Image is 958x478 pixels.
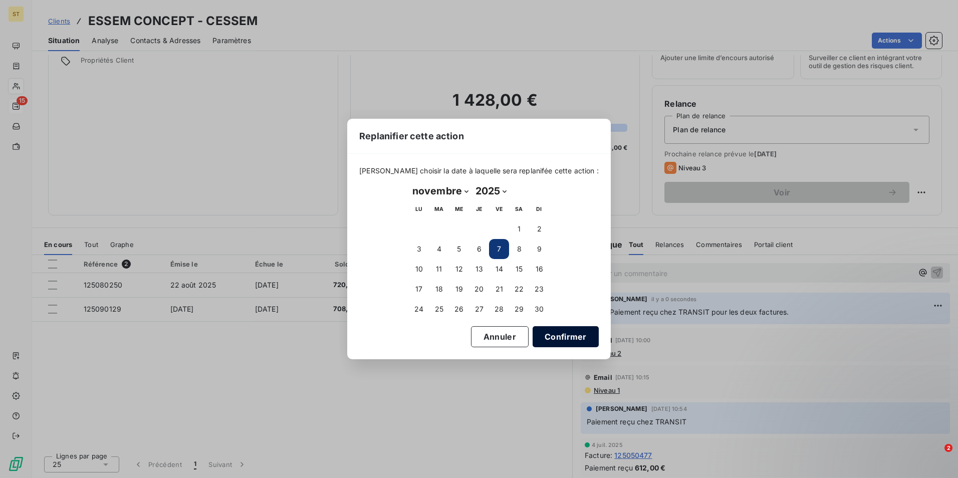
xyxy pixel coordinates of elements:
[429,259,449,279] button: 11
[469,199,489,219] th: jeudi
[469,259,489,279] button: 13
[449,199,469,219] th: mercredi
[409,299,429,319] button: 24
[924,444,948,468] iframe: Intercom live chat
[429,199,449,219] th: mardi
[489,299,509,319] button: 28
[429,299,449,319] button: 25
[471,326,529,347] button: Annuler
[489,279,509,299] button: 21
[359,166,599,176] span: [PERSON_NAME] choisir la date à laquelle sera replanifée cette action :
[409,199,429,219] th: lundi
[489,239,509,259] button: 7
[533,326,599,347] button: Confirmer
[509,259,529,279] button: 15
[489,199,509,219] th: vendredi
[529,199,549,219] th: dimanche
[529,279,549,299] button: 23
[469,279,489,299] button: 20
[429,279,449,299] button: 18
[529,259,549,279] button: 16
[449,299,469,319] button: 26
[489,259,509,279] button: 14
[409,259,429,279] button: 10
[409,239,429,259] button: 3
[449,259,469,279] button: 12
[409,279,429,299] button: 17
[509,199,529,219] th: samedi
[429,239,449,259] button: 4
[449,239,469,259] button: 5
[469,299,489,319] button: 27
[509,279,529,299] button: 22
[449,279,469,299] button: 19
[529,239,549,259] button: 9
[509,219,529,239] button: 1
[944,444,952,452] span: 2
[758,381,958,451] iframe: Intercom notifications message
[509,299,529,319] button: 29
[359,129,464,143] span: Replanifier cette action
[509,239,529,259] button: 8
[529,219,549,239] button: 2
[469,239,489,259] button: 6
[529,299,549,319] button: 30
